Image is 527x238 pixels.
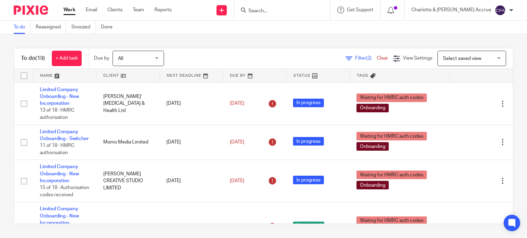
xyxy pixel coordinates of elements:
[403,56,432,61] span: View Settings
[96,125,160,160] td: Momo Media Limited
[357,74,368,77] span: Tags
[40,143,74,155] span: 11 of 18 · HMRC authorisation
[40,87,79,106] a: Limited Company Onboarding - New Incorporation
[160,160,223,202] td: [DATE]
[36,21,66,34] a: Reassigned
[40,164,79,183] a: Limited Company Onboarding - New Incorporation
[293,176,324,184] span: In progress
[355,56,377,61] span: Filter
[230,178,244,183] span: [DATE]
[71,21,96,34] a: Snoozed
[443,56,481,61] span: Select saved view
[86,7,97,13] a: Email
[40,186,89,198] span: 15 of 18 · Authorisation codes received
[35,55,45,61] span: (19)
[377,56,388,61] a: Clear
[230,140,244,145] span: [DATE]
[40,108,74,120] span: 13 of 18 · HMRC authorisation
[40,206,79,225] a: Limited Company Onboarding - New Incorporation
[356,181,389,189] span: Onboarding
[160,125,223,160] td: [DATE]
[40,129,89,141] a: Limited Company Onboarding - Switcher
[248,8,309,14] input: Search
[366,56,372,61] span: (2)
[356,216,427,225] span: Waiting for HMRC auth codes
[411,7,491,13] p: Charlotte & [PERSON_NAME] Accrue
[293,137,324,146] span: In progress
[356,132,427,140] span: Waiting for HMRC auth codes
[293,99,324,107] span: In progress
[133,7,144,13] a: Team
[14,5,48,15] img: Pixie
[96,83,160,125] td: [PERSON_NAME]’ [MEDICAL_DATA] & Health Ltd
[107,7,122,13] a: Clients
[52,51,82,66] a: + Add task
[14,21,31,34] a: To do
[356,171,427,179] span: Waiting for HMRC auth codes
[96,160,160,202] td: [PERSON_NAME] CREATIVE STUDIO LIMITED
[101,21,118,34] a: Done
[293,222,324,230] span: Not started
[356,104,389,112] span: Onboarding
[347,8,373,12] span: Get Support
[230,101,244,106] span: [DATE]
[154,7,172,13] a: Reports
[356,142,389,151] span: Onboarding
[495,5,506,16] img: svg%3E
[160,83,223,125] td: [DATE]
[94,55,109,62] p: Due by
[21,55,45,62] h1: To do
[356,93,427,102] span: Waiting for HMRC auth codes
[118,56,123,61] span: All
[63,7,75,13] a: Work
